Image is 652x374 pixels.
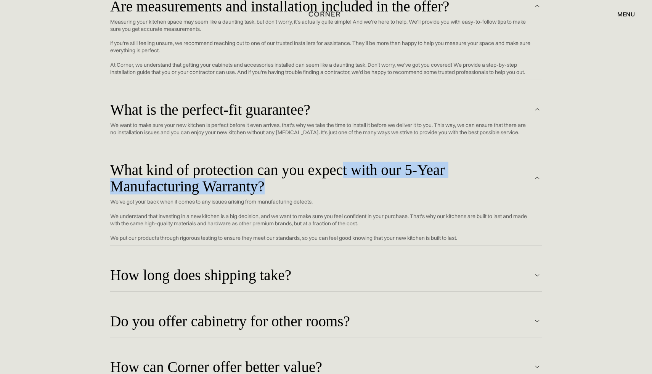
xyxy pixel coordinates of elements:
[110,18,530,76] p: Measuring your kitchen space may seem like a daunting task, but don't worry, it's actually quite ...
[610,8,635,21] div: menu
[110,198,530,241] p: We've got your back when it comes to any issues arising from manufacturing defects. We understand...
[617,11,635,17] div: menu
[110,313,533,329] div: Do you offer cabinetry for other rooms?
[110,267,533,283] div: How long does shipping take?
[110,101,533,118] div: What is the perfect-fit guarantee?
[110,162,533,194] div: What kind of protection can you expect with our 5-Year Manufacturing Warranty?
[110,122,530,136] p: We want to make sure your new kitchen is perfect before it even arrives, that's why we take the t...
[298,9,354,19] a: home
